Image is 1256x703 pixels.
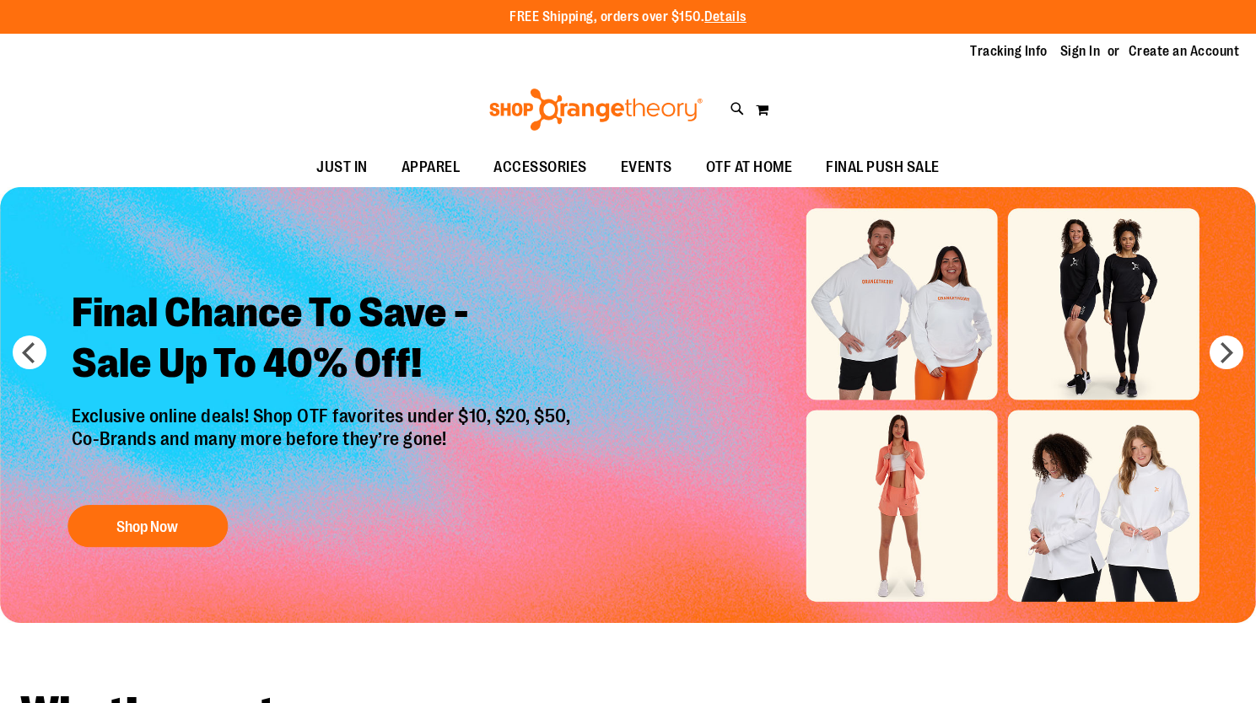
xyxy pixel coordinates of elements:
[604,148,689,187] a: EVENTS
[493,148,587,186] span: ACCESSORIES
[1129,42,1240,61] a: Create an Account
[826,148,940,186] span: FINAL PUSH SALE
[1060,42,1101,61] a: Sign In
[67,505,228,547] button: Shop Now
[689,148,810,187] a: OTF AT HOME
[316,148,368,186] span: JUST IN
[1210,335,1243,369] button: next
[706,148,793,186] span: OTF AT HOME
[477,148,604,187] a: ACCESSORIES
[59,275,588,555] a: Final Chance To Save -Sale Up To 40% Off! Exclusive online deals! Shop OTF favorites under $10, $...
[509,8,747,27] p: FREE Shipping, orders over $150.
[487,89,705,131] img: Shop Orangetheory
[970,42,1048,61] a: Tracking Info
[621,148,672,186] span: EVENTS
[385,148,477,187] a: APPAREL
[402,148,461,186] span: APPAREL
[13,335,46,369] button: prev
[809,148,957,187] a: FINAL PUSH SALE
[59,275,588,405] h2: Final Chance To Save - Sale Up To 40% Off!
[299,148,385,187] a: JUST IN
[59,405,588,488] p: Exclusive online deals! Shop OTF favorites under $10, $20, $50, Co-Brands and many more before th...
[704,9,747,24] a: Details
